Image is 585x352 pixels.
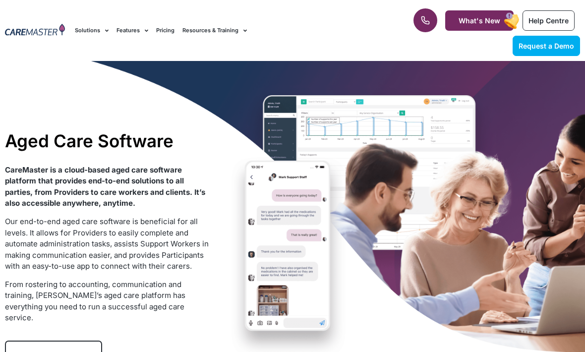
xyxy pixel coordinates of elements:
[156,14,175,47] a: Pricing
[523,10,575,31] a: Help Centre
[75,14,109,47] a: Solutions
[519,42,574,50] span: Request a Demo
[5,165,205,208] strong: CareMaster is a cloud-based aged care software platform that provides end-to-end solutions to all...
[117,14,148,47] a: Features
[445,10,514,31] a: What's New
[5,130,212,151] h1: Aged Care Software
[528,16,569,25] span: Help Centre
[5,280,185,323] span: From rostering to accounting, communication and training, [PERSON_NAME]’s aged care platform has ...
[75,14,373,47] nav: Menu
[513,36,580,56] a: Request a Demo
[5,24,65,37] img: CareMaster Logo
[459,16,500,25] span: What's New
[5,217,209,271] span: Our end-to-end aged care software is beneficial for all levels. It allows for Providers to easily...
[182,14,247,47] a: Resources & Training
